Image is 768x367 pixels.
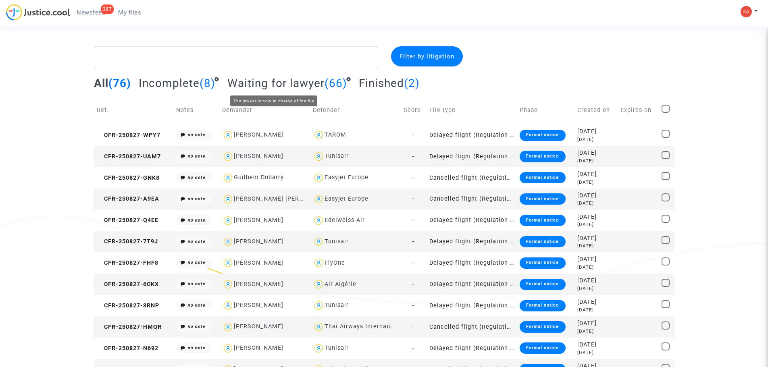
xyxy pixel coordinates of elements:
span: - [412,281,414,288]
img: icon-user.svg [313,151,325,162]
div: Formal notice [520,193,565,205]
img: icon-user.svg [222,257,234,269]
span: CFR-250827-HMQR [97,323,162,330]
div: [DATE] [577,136,615,143]
div: Formal notice [520,172,565,183]
span: My files [118,9,141,16]
i: no note [187,260,205,265]
div: [DATE] [577,264,615,271]
span: CFR-250827-A9EA [97,195,159,202]
a: My files [112,6,148,19]
span: Waiting for lawyer [227,77,325,90]
td: Delayed flight (Regulation EC 261/2004) [427,252,517,274]
div: [DATE] [577,340,615,349]
td: Delayed flight (Regulation EC 261/2004) [427,295,517,316]
div: [DATE] [577,170,615,179]
div: [PERSON_NAME] [234,323,283,330]
div: [DATE] [577,307,615,313]
td: Delayed flight (Regulation EC 261/2004) [427,124,517,146]
div: [PERSON_NAME] [234,259,283,266]
div: [PERSON_NAME] [234,131,283,138]
div: Formal notice [520,215,565,226]
span: CFR-250827-UAM7 [97,153,161,160]
a: 387Newsfeed [70,6,112,19]
div: Formal notice [520,151,565,162]
img: icon-user.svg [222,278,234,290]
td: File type [427,96,517,124]
img: icon-user.svg [222,321,234,333]
span: (8) [200,77,215,90]
img: icon-user.svg [313,278,325,290]
span: - [412,174,414,181]
div: [DATE] [577,255,615,264]
span: CFR-250827-WPY7 [97,132,160,139]
div: Edelweiss Air [325,217,365,224]
div: [PERSON_NAME] [PERSON_NAME] [234,195,335,202]
div: Tunisair [325,238,349,245]
span: CFR-250827-GNK8 [97,174,160,181]
div: [DATE] [577,179,615,186]
span: CFR-250827-8RNP [97,302,159,309]
td: Cancelled flight (Regulation EC 261/2004) [427,167,517,189]
div: [DATE] [577,243,615,249]
div: [DATE] [577,234,615,243]
span: Newsfeed [77,9,105,16]
span: - [412,259,414,266]
div: [DATE] [577,319,615,328]
td: Score [401,96,427,124]
img: icon-user.svg [222,215,234,226]
div: Easyjet Europe [325,195,368,202]
div: [DATE] [577,213,615,222]
td: Notes [173,96,219,124]
td: Delayed flight (Regulation EC 261/2004) [427,231,517,253]
td: Demander [219,96,310,124]
div: [DATE] [577,191,615,200]
div: Formal notice [520,130,565,141]
img: icon-user.svg [222,151,234,162]
td: Defender [310,96,401,124]
span: - [412,238,414,245]
i: no note [187,218,205,223]
div: [DATE] [577,349,615,356]
div: Easyjet Europe [325,174,368,181]
span: (66) [325,77,347,90]
img: icon-user.svg [313,172,325,184]
div: Formal notice [520,321,565,332]
span: (76) [108,77,131,90]
img: icon-user.svg [222,193,234,205]
i: no note [187,345,205,350]
div: Guilhem Dubarry [234,174,284,181]
i: no note [187,175,205,180]
span: All [94,77,108,90]
td: Delayed flight (Regulation EC 261/2004) [427,210,517,231]
i: no note [187,303,205,308]
div: [PERSON_NAME] [234,281,283,288]
i: no note [187,324,205,329]
span: - [412,195,414,202]
div: [PERSON_NAME] [234,238,283,245]
img: icon-user.svg [313,300,325,311]
td: Phase [517,96,574,124]
td: Delayed flight (Regulation EC 261/2004) [427,338,517,359]
td: Delayed flight (Regulation EC 261/2004) [427,146,517,167]
div: [PERSON_NAME] [234,217,283,224]
div: [DATE] [577,328,615,335]
div: Thai Airways International [325,323,404,330]
td: Delayed flight (Regulation EC 261/2004) [427,274,517,295]
img: icon-user.svg [313,193,325,205]
div: [PERSON_NAME] [234,344,283,351]
div: [PERSON_NAME] [234,153,283,160]
div: [DATE] [577,158,615,164]
span: - [412,345,414,352]
span: CFR-250827-Q4EE [97,217,158,224]
span: CFR-250827-N692 [97,345,158,352]
img: icon-user.svg [222,236,234,248]
img: icon-user.svg [313,321,325,333]
td: Ref. [94,96,174,124]
div: [DATE] [577,298,615,307]
span: - [412,323,414,330]
span: CFR-250827-7T9J [97,238,158,245]
td: Cancelled flight (Regulation EC 261/2004) [427,189,517,210]
img: icon-user.svg [313,215,325,226]
img: icon-user.svg [313,257,325,269]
